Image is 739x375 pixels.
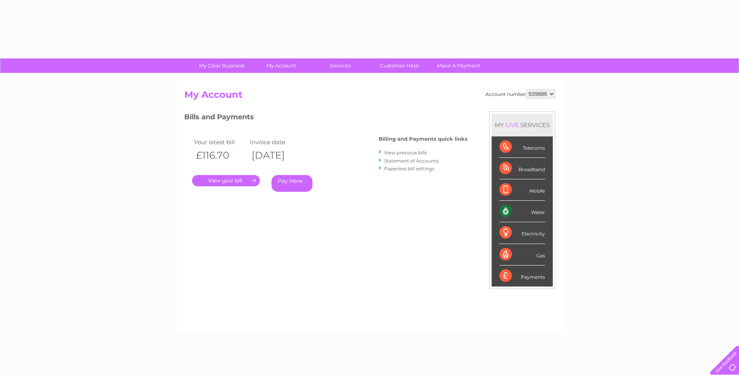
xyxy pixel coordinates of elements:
[499,158,545,179] div: Broadband
[367,58,432,73] a: Customer Help
[492,114,553,136] div: MY SERVICES
[249,58,313,73] a: My Account
[184,89,555,104] h2: My Account
[384,166,434,172] a: Paperless bill settings
[499,244,545,265] div: Gas
[499,179,545,201] div: Mobile
[248,137,304,147] td: Invoice date
[248,147,304,163] th: [DATE]
[272,175,312,192] a: Pay Here
[379,136,467,142] h4: Billing and Payments quick links
[499,201,545,222] div: Water
[499,265,545,287] div: Payments
[499,136,545,158] div: Telecoms
[190,58,254,73] a: My Clear Business
[384,150,427,156] a: View previous bills
[184,111,467,125] h3: Bills and Payments
[192,175,260,186] a: .
[499,222,545,244] div: Electricity
[427,58,491,73] a: Make A Payment
[485,89,555,99] div: Account number
[384,158,439,164] a: Statement of Accounts
[192,137,248,147] td: Your latest bill
[504,121,520,129] div: LIVE
[192,147,248,163] th: £116.70
[308,58,372,73] a: Services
